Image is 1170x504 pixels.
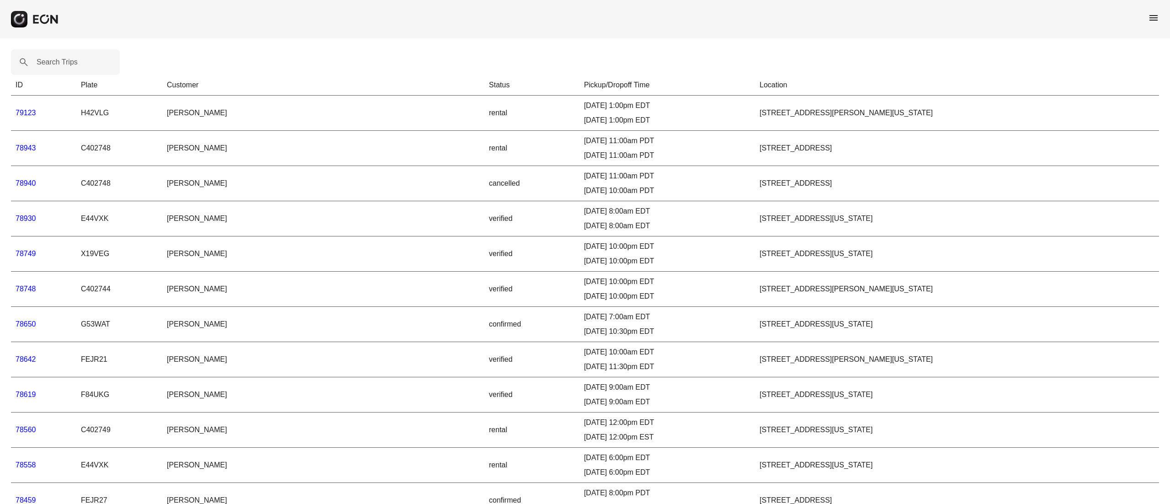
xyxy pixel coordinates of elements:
[584,361,750,372] div: [DATE] 11:30pm EDT
[584,276,750,287] div: [DATE] 10:00pm EDT
[584,150,750,161] div: [DATE] 11:00am PDT
[76,448,162,483] td: E44VXK
[484,377,580,413] td: verified
[584,347,750,358] div: [DATE] 10:00am EDT
[76,96,162,131] td: H42VLG
[755,75,1159,96] th: Location
[76,377,162,413] td: F84UKG
[584,382,750,393] div: [DATE] 9:00am EDT
[162,272,484,307] td: [PERSON_NAME]
[755,342,1159,377] td: [STREET_ADDRESS][PERSON_NAME][US_STATE]
[484,236,580,272] td: verified
[16,179,36,187] a: 78940
[484,166,580,201] td: cancelled
[162,201,484,236] td: [PERSON_NAME]
[16,285,36,293] a: 78748
[16,355,36,363] a: 78642
[584,256,750,267] div: [DATE] 10:00pm EDT
[755,236,1159,272] td: [STREET_ADDRESS][US_STATE]
[584,417,750,428] div: [DATE] 12:00pm EDT
[584,311,750,322] div: [DATE] 7:00am EDT
[76,413,162,448] td: C402749
[584,467,750,478] div: [DATE] 6:00pm EDT
[584,220,750,231] div: [DATE] 8:00am EDT
[162,307,484,342] td: [PERSON_NAME]
[584,171,750,182] div: [DATE] 11:00am PDT
[484,272,580,307] td: verified
[584,488,750,499] div: [DATE] 8:00pm PDT
[484,448,580,483] td: rental
[16,109,36,117] a: 79123
[584,452,750,463] div: [DATE] 6:00pm EDT
[76,307,162,342] td: G53WAT
[16,461,36,469] a: 78558
[1148,12,1159,23] span: menu
[76,201,162,236] td: E44VXK
[584,115,750,126] div: [DATE] 1:00pm EDT
[484,342,580,377] td: verified
[16,496,36,504] a: 78459
[755,166,1159,201] td: [STREET_ADDRESS]
[16,391,36,398] a: 78619
[584,291,750,302] div: [DATE] 10:00pm EDT
[162,75,484,96] th: Customer
[11,75,76,96] th: ID
[584,135,750,146] div: [DATE] 11:00am PDT
[584,326,750,337] div: [DATE] 10:30pm EDT
[484,96,580,131] td: rental
[584,432,750,443] div: [DATE] 12:00pm EST
[162,342,484,377] td: [PERSON_NAME]
[16,426,36,434] a: 78560
[584,241,750,252] div: [DATE] 10:00pm EDT
[162,413,484,448] td: [PERSON_NAME]
[755,307,1159,342] td: [STREET_ADDRESS][US_STATE]
[16,320,36,328] a: 78650
[755,96,1159,131] td: [STREET_ADDRESS][PERSON_NAME][US_STATE]
[162,166,484,201] td: [PERSON_NAME]
[584,100,750,111] div: [DATE] 1:00pm EDT
[76,131,162,166] td: C402748
[76,236,162,272] td: X19VEG
[484,131,580,166] td: rental
[755,201,1159,236] td: [STREET_ADDRESS][US_STATE]
[584,185,750,196] div: [DATE] 10:00am PDT
[16,250,36,257] a: 78749
[755,413,1159,448] td: [STREET_ADDRESS][US_STATE]
[162,131,484,166] td: [PERSON_NAME]
[16,214,36,222] a: 78930
[76,75,162,96] th: Plate
[484,201,580,236] td: verified
[162,448,484,483] td: [PERSON_NAME]
[484,307,580,342] td: confirmed
[162,236,484,272] td: [PERSON_NAME]
[76,272,162,307] td: C402744
[755,448,1159,483] td: [STREET_ADDRESS][US_STATE]
[76,342,162,377] td: FEJR21
[584,206,750,217] div: [DATE] 8:00am EDT
[755,377,1159,413] td: [STREET_ADDRESS][US_STATE]
[484,413,580,448] td: rental
[484,75,580,96] th: Status
[162,377,484,413] td: [PERSON_NAME]
[162,96,484,131] td: [PERSON_NAME]
[76,166,162,201] td: C402748
[16,144,36,152] a: 78943
[755,272,1159,307] td: [STREET_ADDRESS][PERSON_NAME][US_STATE]
[584,397,750,407] div: [DATE] 9:00am EDT
[37,57,78,68] label: Search Trips
[580,75,755,96] th: Pickup/Dropoff Time
[755,131,1159,166] td: [STREET_ADDRESS]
